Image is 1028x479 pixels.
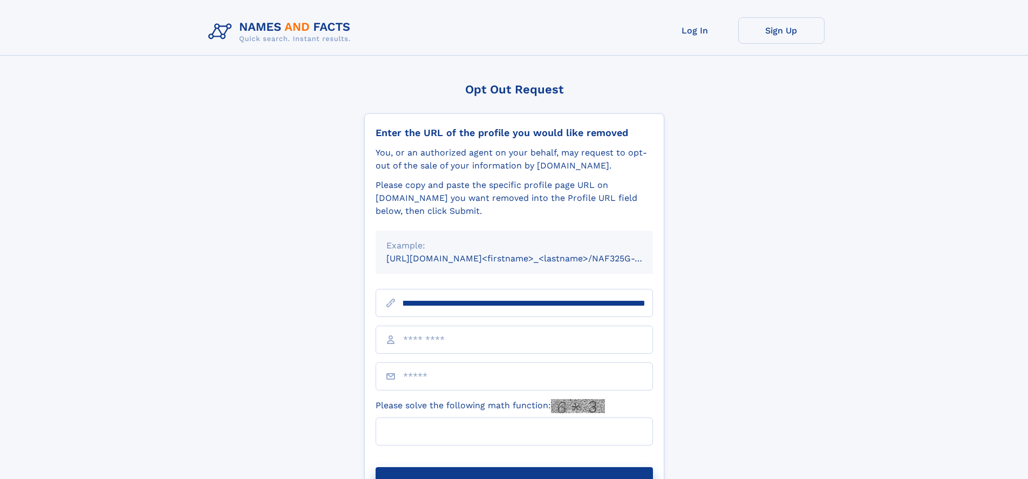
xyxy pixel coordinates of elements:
[386,253,673,264] small: [URL][DOMAIN_NAME]<firstname>_<lastname>/NAF325G-xxxxxxxx
[376,399,605,413] label: Please solve the following math function:
[364,83,664,96] div: Opt Out Request
[204,17,359,46] img: Logo Names and Facts
[386,239,642,252] div: Example:
[738,17,825,44] a: Sign Up
[376,179,653,218] div: Please copy and paste the specific profile page URL on [DOMAIN_NAME] you want removed into the Pr...
[376,127,653,139] div: Enter the URL of the profile you would like removed
[376,146,653,172] div: You, or an authorized agent on your behalf, may request to opt-out of the sale of your informatio...
[652,17,738,44] a: Log In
